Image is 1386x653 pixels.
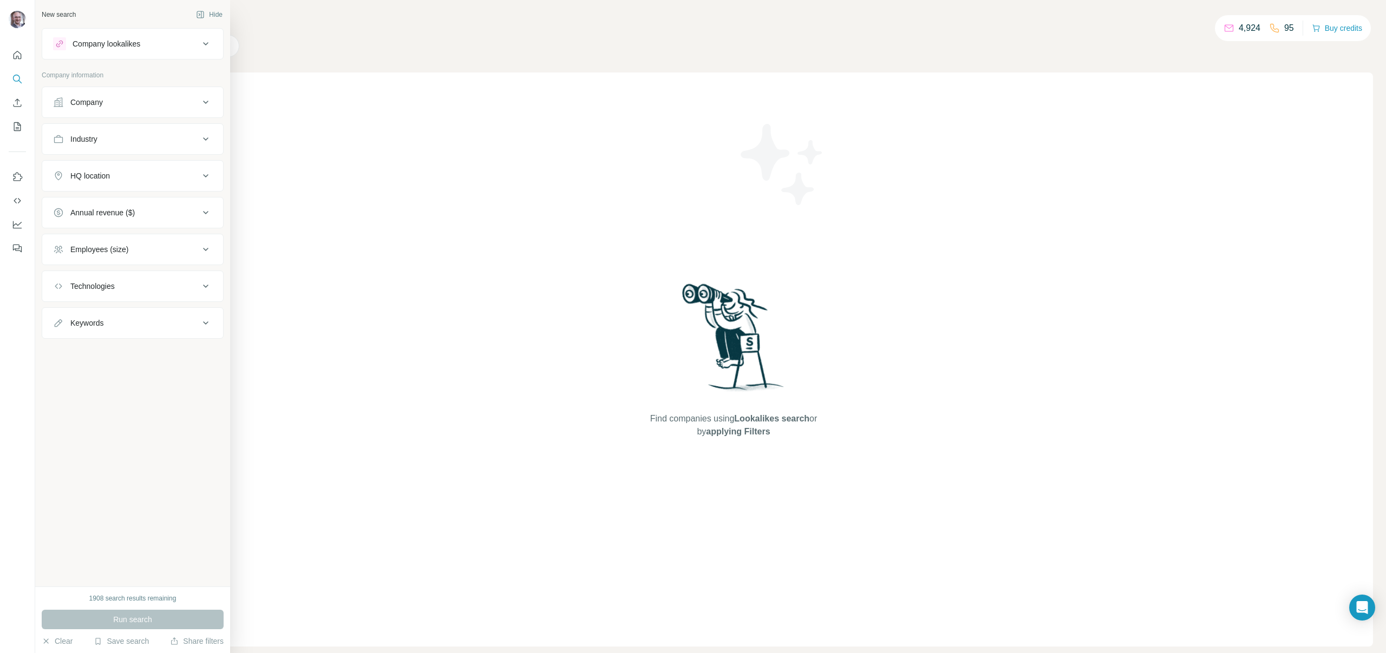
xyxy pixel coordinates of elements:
button: My lists [9,117,26,136]
button: Keywords [42,310,223,336]
div: 1908 search results remaining [89,593,176,603]
span: Lookalikes search [734,414,809,423]
div: Technologies [70,281,115,292]
button: Employees (size) [42,236,223,262]
div: Company lookalikes [73,38,140,49]
button: Hide [188,6,230,23]
p: 4,924 [1239,22,1260,35]
button: Quick start [9,45,26,65]
button: Dashboard [9,215,26,234]
div: Company [70,97,103,108]
button: Use Surfe on LinkedIn [9,167,26,187]
img: Surfe Illustration - Woman searching with binoculars [677,281,790,401]
div: New search [42,10,76,19]
div: Industry [70,134,97,144]
span: Find companies using or by [647,412,820,438]
button: Clear [42,636,73,647]
button: Company lookalikes [42,31,223,57]
button: Save search [94,636,149,647]
div: Open Intercom Messenger [1349,595,1375,621]
div: Employees (size) [70,244,128,255]
span: applying Filters [706,427,770,436]
p: Company information [42,70,224,80]
button: Company [42,89,223,115]
button: Use Surfe API [9,191,26,210]
img: Avatar [9,11,26,28]
p: 95 [1284,22,1294,35]
div: HQ location [70,170,110,181]
button: Annual revenue ($) [42,200,223,226]
div: Annual revenue ($) [70,207,135,218]
button: HQ location [42,163,223,189]
h4: Search [94,13,1373,28]
button: Feedback [9,239,26,258]
button: Buy credits [1312,21,1362,36]
button: Enrich CSV [9,93,26,113]
button: Search [9,69,26,89]
img: Surfe Illustration - Stars [734,116,831,213]
button: Industry [42,126,223,152]
div: Keywords [70,318,103,328]
button: Share filters [170,636,224,647]
button: Technologies [42,273,223,299]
